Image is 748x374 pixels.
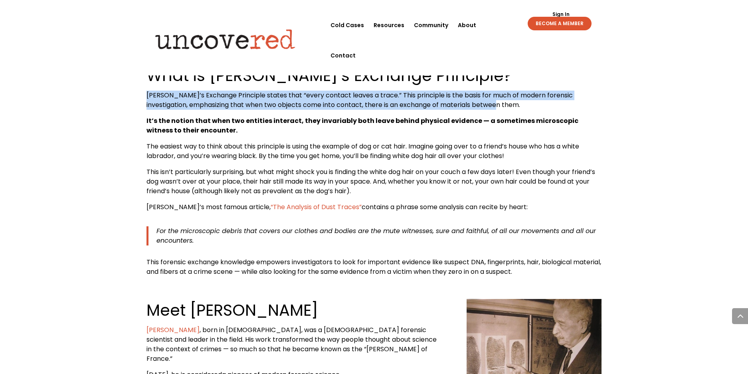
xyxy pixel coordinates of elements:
[146,167,595,196] span: This isn’t particularly surprising, but what might shock you is finding the white dog hair on you...
[146,257,601,276] span: This forensic exchange knowledge empowers investigators to look for important evidence like suspe...
[458,10,476,40] a: About
[146,299,318,321] span: Meet [PERSON_NAME]
[146,116,578,135] b: It’s the notion that when two entities interact, they invariably both leave behind physical evide...
[528,17,592,30] a: BECOME A MEMBER
[271,202,362,212] a: “The Analysis of Dust Traces”
[548,12,574,17] a: Sign In
[146,325,437,363] span: , born in [DEMOGRAPHIC_DATA], was a [DEMOGRAPHIC_DATA] forensic scientist and leader in the field...
[414,10,448,40] a: Community
[146,91,573,109] span: [PERSON_NAME]’s Exchange Principle states that “every contact leaves a trace.” This principle is ...
[146,325,200,334] a: [PERSON_NAME]
[156,226,596,245] span: For the microscopic debris that covers our clothes and bodies are the mute witnesses, sure and fa...
[330,10,364,40] a: Cold Cases
[330,40,356,71] a: Contact
[146,142,579,160] span: The easiest way to think about this principle is using the example of dog or cat hair. Imagine go...
[362,202,528,212] span: contains a phrase some analysis can recite by heart:
[148,24,302,55] img: Uncovered logo
[146,202,271,212] span: [PERSON_NAME]’s most famous article,
[374,10,404,40] a: Resources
